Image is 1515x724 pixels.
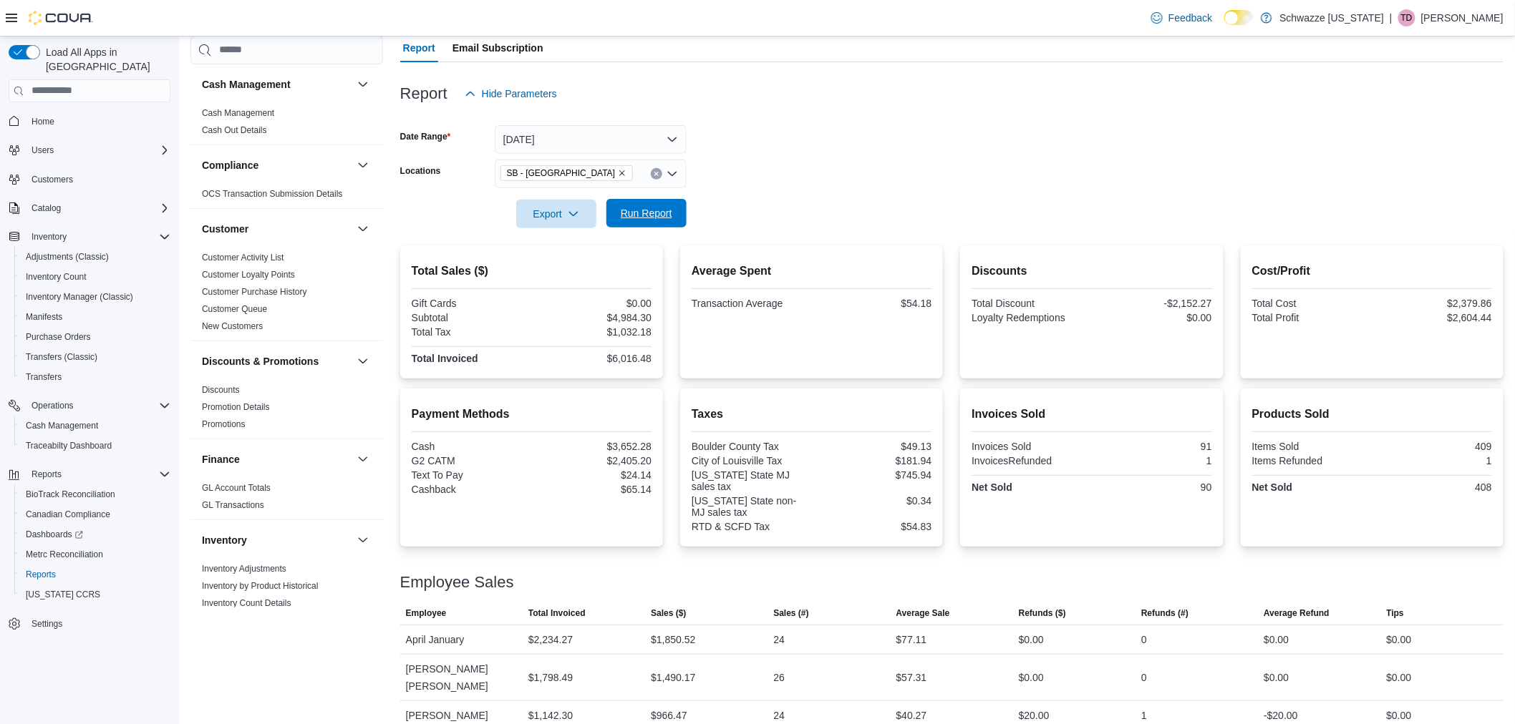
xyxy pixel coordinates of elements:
[26,397,170,414] span: Operations
[500,165,633,181] span: SB - Louisville
[1168,11,1212,25] span: Feedback
[20,526,89,543] a: Dashboards
[773,669,785,686] div: 26
[1252,455,1370,466] div: Items Refunded
[528,631,573,648] div: $2,234.27
[20,506,170,523] span: Canadian Compliance
[354,353,372,370] button: Discounts & Promotions
[202,77,291,92] h3: Cash Management
[528,669,573,686] div: $1,798.49
[26,489,115,500] span: BioTrack Reconciliation
[1421,9,1504,26] p: [PERSON_NAME]
[773,631,785,648] div: 24
[20,566,170,583] span: Reports
[14,584,176,605] button: [US_STATE] CCRS
[20,586,170,603] span: Washington CCRS
[534,326,652,338] div: $1,032.18
[32,145,54,156] span: Users
[412,441,529,452] div: Cash
[26,200,67,217] button: Catalog
[32,469,62,480] span: Reports
[534,469,652,481] div: $24.14
[202,580,319,592] span: Inventory by Product Historical
[606,199,687,228] button: Run Report
[651,707,687,724] div: $966.47
[354,532,372,549] button: Inventory
[815,298,932,309] div: $54.18
[20,526,170,543] span: Dashboards
[3,396,176,416] button: Operations
[972,298,1089,309] div: Total Discount
[406,607,447,619] span: Employee
[14,484,176,504] button: BioTrack Reconciliation
[1019,669,1044,686] div: $0.00
[525,200,588,228] span: Export
[202,384,240,396] span: Discounts
[202,107,274,119] span: Cash Management
[972,406,1211,423] h2: Invoices Sold
[815,495,932,507] div: $0.34
[815,455,932,466] div: $181.94
[26,420,98,431] span: Cash Management
[1095,455,1212,466] div: 1
[26,200,170,217] span: Catalog
[202,452,352,466] button: Finance
[202,563,286,574] span: Inventory Adjustments
[651,168,662,180] button: Clear input
[202,188,343,200] span: OCS Transaction Submission Details
[14,287,176,307] button: Inventory Manager (Classic)
[202,304,267,314] a: Customer Queue
[528,707,573,724] div: $1,142.30
[3,169,176,190] button: Customers
[32,174,73,185] span: Customers
[1252,312,1370,323] div: Total Profit
[202,385,240,395] a: Discounts
[400,85,447,102] h3: Report
[26,142,59,159] button: Users
[14,416,176,436] button: Cash Management
[400,655,523,700] div: [PERSON_NAME] [PERSON_NAME]
[32,618,62,630] span: Settings
[202,483,271,493] a: GL Account Totals
[26,569,56,580] span: Reports
[26,311,62,323] span: Manifests
[14,564,176,584] button: Reports
[202,533,247,547] h3: Inventory
[26,397,79,414] button: Operations
[1141,669,1147,686] div: 0
[202,354,319,368] h3: Discounts & Promotions
[692,455,809,466] div: City of Louisville Tax
[1141,607,1189,619] span: Refunds (#)
[692,298,809,309] div: Transaction Average
[20,486,170,503] span: BioTrack Reconciliation
[459,79,563,108] button: Hide Parameters
[26,440,112,451] span: Traceabilty Dashboard
[202,533,352,547] button: Inventory
[1095,298,1212,309] div: -$2,152.27
[32,116,54,127] span: Home
[1387,631,1412,648] div: $0.00
[1252,441,1370,452] div: Items Sold
[14,367,176,387] button: Transfers
[20,417,104,434] a: Cash Management
[1375,481,1492,493] div: 408
[9,105,170,672] nav: Complex example
[1224,25,1225,26] span: Dark Mode
[202,321,263,331] a: New Customers
[692,521,809,532] div: RTD & SCFD Tax
[29,11,93,25] img: Cova
[26,291,133,303] span: Inventory Manager (Classic)
[1252,263,1492,280] h2: Cost/Profit
[3,613,176,634] button: Settings
[190,185,383,208] div: Compliance
[20,308,170,326] span: Manifests
[202,269,295,280] span: Customer Loyalty Points
[896,607,950,619] span: Average Sale
[14,347,176,367] button: Transfers (Classic)
[651,607,686,619] span: Sales ($)
[26,371,62,383] span: Transfers
[412,455,529,466] div: G2 CATM
[1095,481,1212,493] div: 90
[26,351,97,363] span: Transfers (Classic)
[202,252,284,263] span: Customer Activity List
